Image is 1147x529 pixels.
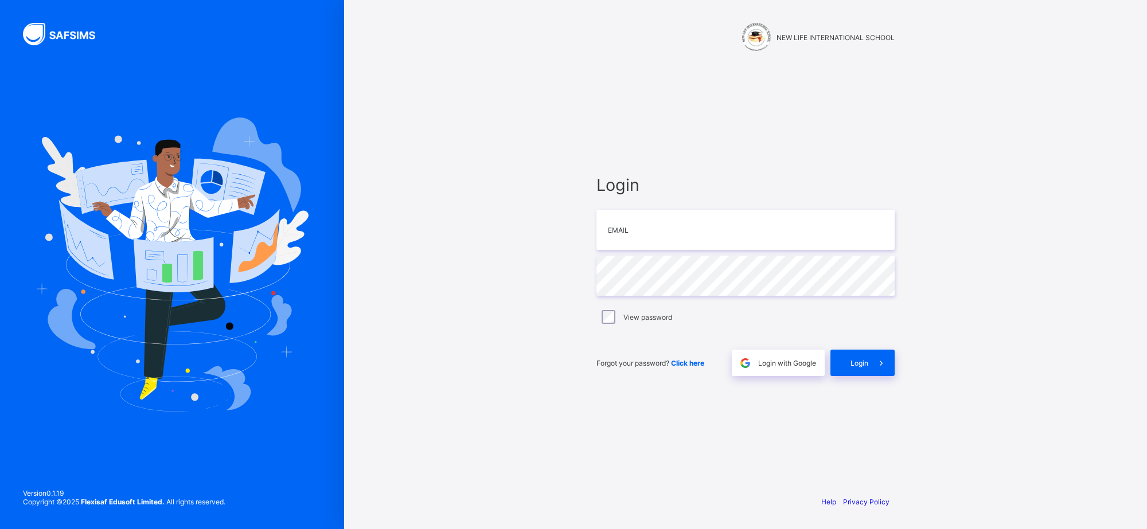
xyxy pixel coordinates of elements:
strong: Flexisaf Edusoft Limited. [81,497,165,506]
span: Copyright © 2025 All rights reserved. [23,497,225,506]
span: Forgot your password? [596,359,704,367]
img: google.396cfc9801f0270233282035f929180a.svg [739,356,752,370]
a: Click here [671,359,704,367]
a: Help [821,497,836,506]
span: Login [596,175,895,195]
span: Version 0.1.19 [23,489,225,497]
span: NEW LIFE INTERNATIONAL SCHOOL [777,33,895,42]
img: Hero Image [36,117,309,411]
span: Login [851,359,868,367]
a: Privacy Policy [843,497,889,506]
label: View password [623,313,672,322]
span: Login with Google [758,359,816,367]
img: SAFSIMS Logo [23,23,109,45]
